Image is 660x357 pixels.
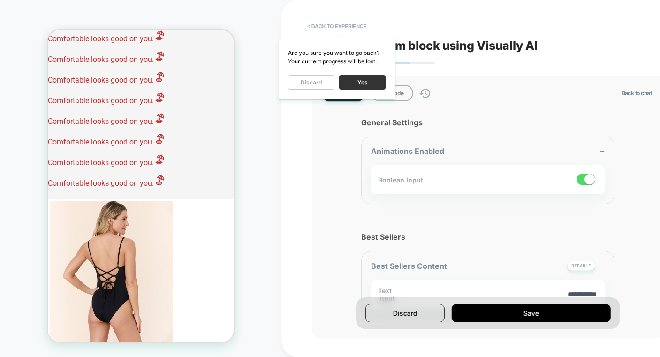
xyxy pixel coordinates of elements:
button: Save [452,304,610,322]
span: Animations Enabled [371,146,444,156]
span: Boolean Input [378,176,423,184]
button: Discard [288,75,334,90]
a: The Cabarete One Piece - Eco Nylon - Black - Classic The Cabarete One Piece - Eco Nylon - Black -... [2,171,125,317]
button: < Back to experience [303,19,371,34]
button: Yes [339,75,386,90]
span: Best Sellers [361,232,614,242]
img: The Cabarete One Piece - Eco Nylon - Black - Classic [2,171,125,315]
button: Disable [567,261,595,271]
span: Text Input [378,287,410,303]
span: Best Sellers Content [371,261,447,271]
button: Discard [365,304,445,322]
button: Back to chat [619,89,654,97]
span: General Settings [361,118,614,127]
div: Are you sure you want to go back? Your current progress will be lost. [288,49,386,66]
